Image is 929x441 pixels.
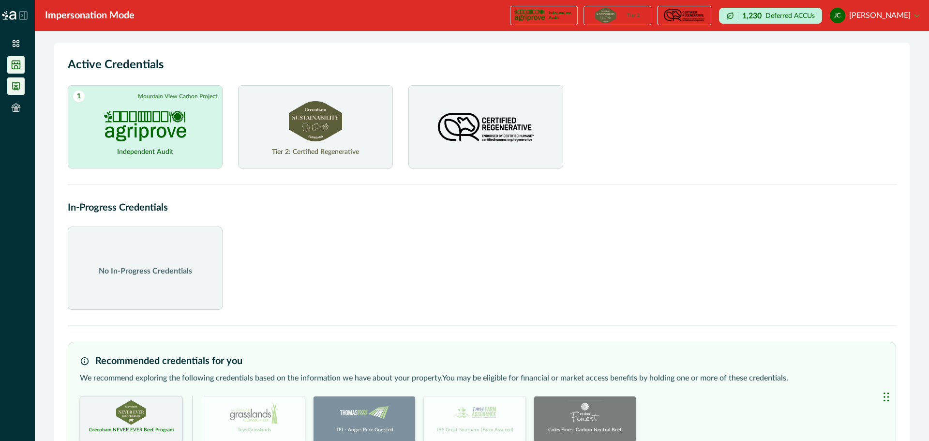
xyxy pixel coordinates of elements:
[68,56,896,74] h2: Active Credentials
[565,400,605,425] img: COLES_FINEST certification logo
[435,101,537,154] img: CERTIFIED_REGENERATIVE certification logo
[238,426,271,434] p: Teys Grasslands
[662,8,706,23] img: certification logo
[230,400,278,425] img: TEYS_GRASSLANDS certification logo
[765,12,815,19] p: Deferred ACCUs
[436,426,513,434] p: JBS Great Southern (Farm Assured)
[73,91,85,102] span: 1
[548,426,622,434] p: Coles Finest Carbon Neutral Beef
[830,4,919,27] button: justin costello[PERSON_NAME]
[80,372,884,384] p: We recommend exploring the following credentials based on the information we have about your prop...
[595,8,615,23] img: certification logo
[68,200,896,215] h2: In-Progress Credentials
[450,400,499,425] img: JBS_GREAT_SOUTHERN certification logo
[336,426,393,434] p: TFI - Angus Pure Grassfed
[2,11,16,20] img: Logo
[884,382,889,411] div: Drag
[89,426,174,434] p: Greenham NEVER EVER Beef Program
[549,11,573,20] p: Independent Audit
[117,147,173,152] h2: Independent Audit
[116,400,146,425] img: GREENHAM_NEVER_EVER certification logo
[138,92,217,101] p: Mountain View Carbon Project
[45,8,135,23] div: Impersonation Mode
[272,147,359,152] h2: Tier 2: Certified Regenerative
[742,12,762,20] p: 1,230
[627,13,640,18] p: Tier 2
[289,101,342,141] img: GBSS_TIER_2 certification logo
[340,400,389,425] img: TFI_ANGUS_PURE_GRASSFED certification logo
[104,111,186,141] img: PROJECT_AUDIT certification logo
[881,373,929,419] iframe: Chat Widget
[95,354,242,368] h3: Recommended credentials for you
[99,265,192,277] p: No In-Progress Credentials
[514,8,545,23] img: certification logo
